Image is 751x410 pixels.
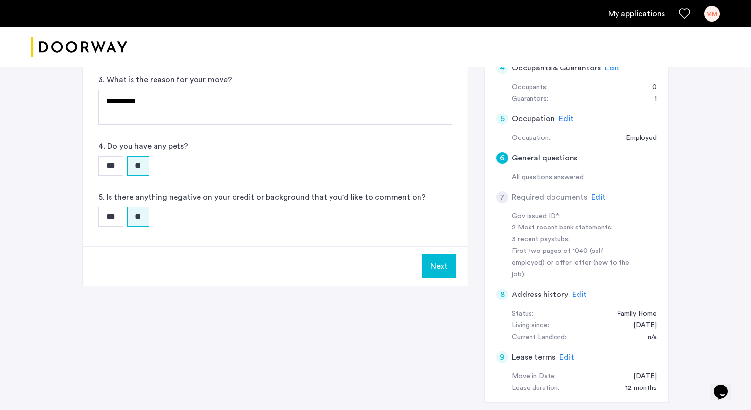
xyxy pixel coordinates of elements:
div: Lease duration: [512,383,559,394]
div: 9 [496,351,508,363]
div: 6 [496,152,508,164]
div: Move in Date: [512,371,556,383]
div: Current Landlord: [512,332,566,343]
h5: General questions [512,152,577,164]
a: Cazamio logo [31,29,127,66]
button: Next [422,254,456,278]
div: 4 [496,62,508,74]
h5: Address history [512,289,568,300]
div: Status: [512,308,533,320]
h5: Required documents [512,191,587,203]
h5: Occupants & Guarantors [512,62,601,74]
div: First two pages of 1040 (self-employed) or offer letter (new to the job): [512,246,635,281]
div: n/a [638,332,657,343]
span: Edit [591,193,606,201]
div: Gov issued ID*: [512,211,635,223]
div: 1 [644,93,657,105]
div: Guarantors: [512,93,548,105]
div: Employed [616,133,657,144]
div: 5 [496,113,508,125]
div: Occupants: [512,82,548,93]
a: My application [608,8,665,20]
div: MM [704,6,720,22]
div: 3 recent paystubs: [512,234,635,246]
span: Edit [559,115,574,123]
label: 5. Is there anything negative on your credit or background that you'd like to comment on? [98,191,426,203]
div: 2 Most recent bank statements: [512,222,635,234]
label: 3. What is the reason for your move? [98,74,232,86]
div: 04/30/2024 [623,320,657,332]
span: Edit [559,353,574,361]
label: 4. Do you have any pets? [98,140,188,152]
div: Occupation: [512,133,550,144]
div: 8 [496,289,508,300]
h5: Occupation [512,113,555,125]
div: 12 months [616,383,657,394]
iframe: chat widget [710,371,741,400]
div: 09/01/2025 [623,371,657,383]
div: 7 [496,191,508,203]
div: Living since: [512,320,549,332]
span: Edit [572,291,587,298]
img: logo [31,29,127,66]
div: Family Home [607,308,657,320]
div: 0 [642,82,657,93]
a: Favorites [679,8,690,20]
div: All questions answered [512,172,657,183]
h5: Lease terms [512,351,555,363]
span: Edit [605,64,619,72]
